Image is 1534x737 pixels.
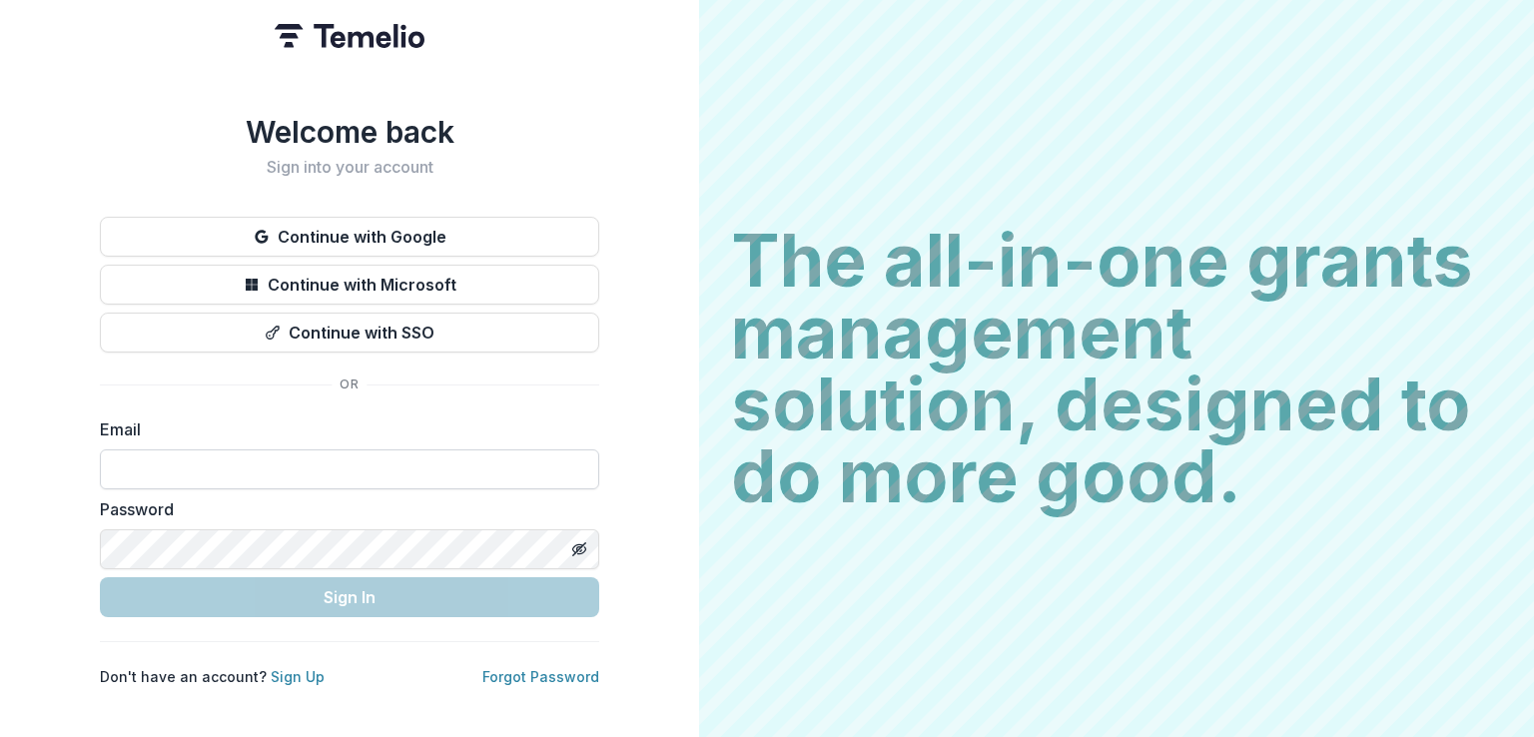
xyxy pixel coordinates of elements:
[275,24,424,48] img: Temelio
[271,668,325,685] a: Sign Up
[100,577,599,617] button: Sign In
[100,313,599,353] button: Continue with SSO
[482,668,599,685] a: Forgot Password
[100,217,599,257] button: Continue with Google
[100,114,599,150] h1: Welcome back
[100,666,325,687] p: Don't have an account?
[100,265,599,305] button: Continue with Microsoft
[100,158,599,177] h2: Sign into your account
[100,497,587,521] label: Password
[100,417,587,441] label: Email
[563,533,595,565] button: Toggle password visibility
